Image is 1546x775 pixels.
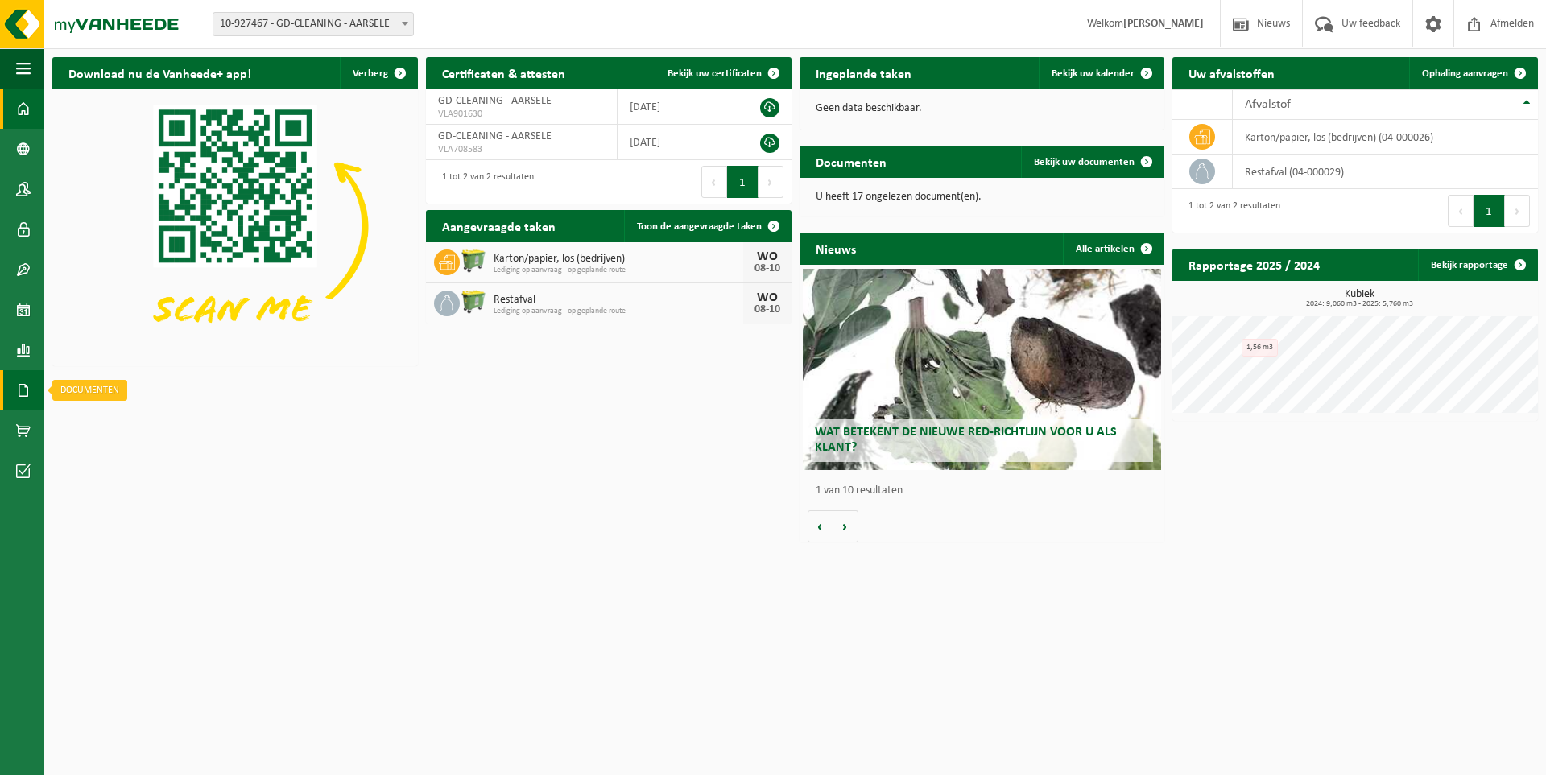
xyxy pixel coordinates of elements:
h2: Ingeplande taken [800,57,928,89]
a: Bekijk rapportage [1418,249,1536,281]
a: Ophaling aanvragen [1409,57,1536,89]
div: 08-10 [751,263,783,274]
td: karton/papier, los (bedrijven) (04-000026) [1233,120,1538,155]
span: Toon de aangevraagde taken [637,221,762,232]
h2: Download nu de Vanheede+ app! [52,57,267,89]
strong: [PERSON_NAME] [1123,18,1204,30]
button: 1 [1474,195,1505,227]
span: Bekijk uw documenten [1034,157,1135,167]
td: [DATE] [618,125,725,160]
h2: Certificaten & attesten [426,57,581,89]
button: Previous [701,166,727,198]
span: Afvalstof [1245,98,1291,111]
td: restafval (04-000029) [1233,155,1538,189]
img: WB-0660-HPE-GN-50 [460,247,487,274]
span: Karton/papier, los (bedrijven) [494,253,743,266]
span: Bekijk uw certificaten [668,68,762,79]
button: Previous [1448,195,1474,227]
span: Verberg [353,68,388,79]
h2: Nieuws [800,233,872,264]
p: U heeft 17 ongelezen document(en). [816,192,1149,203]
span: Restafval [494,294,743,307]
img: WB-0660-HPE-GN-50 [460,288,487,315]
button: Next [1505,195,1530,227]
h2: Uw afvalstoffen [1172,57,1291,89]
p: 1 van 10 resultaten [816,485,1157,497]
a: Bekijk uw kalender [1039,57,1163,89]
span: 10-927467 - GD-CLEANING - AARSELE [213,13,413,35]
span: Lediging op aanvraag - op geplande route [494,307,743,316]
span: GD-CLEANING - AARSELE [438,95,552,107]
div: 08-10 [751,304,783,315]
a: Wat betekent de nieuwe RED-richtlijn voor u als klant? [803,269,1161,470]
button: Next [759,166,783,198]
span: 10-927467 - GD-CLEANING - AARSELE [213,12,414,36]
p: Geen data beschikbaar. [816,103,1149,114]
a: Bekijk uw documenten [1021,146,1163,178]
a: Alle artikelen [1063,233,1163,265]
span: Ophaling aanvragen [1422,68,1508,79]
span: VLA901630 [438,108,605,121]
span: Lediging op aanvraag - op geplande route [494,266,743,275]
button: 1 [727,166,759,198]
span: GD-CLEANING - AARSELE [438,130,552,142]
a: Toon de aangevraagde taken [624,210,790,242]
div: WO [751,250,783,263]
span: VLA708583 [438,143,605,156]
button: Vorige [808,510,833,542]
div: WO [751,291,783,304]
div: 1 tot 2 van 2 resultaten [1180,193,1280,229]
h3: Kubiek [1180,289,1538,308]
div: 1,56 m3 [1242,339,1278,357]
h2: Documenten [800,146,903,177]
span: Bekijk uw kalender [1052,68,1135,79]
div: 1 tot 2 van 2 resultaten [434,164,534,200]
h2: Rapportage 2025 / 2024 [1172,249,1336,280]
h2: Aangevraagde taken [426,210,572,241]
img: Download de VHEPlus App [52,89,418,363]
a: Bekijk uw certificaten [655,57,790,89]
span: 2024: 9,060 m3 - 2025: 5,760 m3 [1180,300,1538,308]
td: [DATE] [618,89,725,125]
button: Volgende [833,510,858,542]
button: Verberg [340,57,416,89]
span: Wat betekent de nieuwe RED-richtlijn voor u als klant? [815,426,1117,454]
